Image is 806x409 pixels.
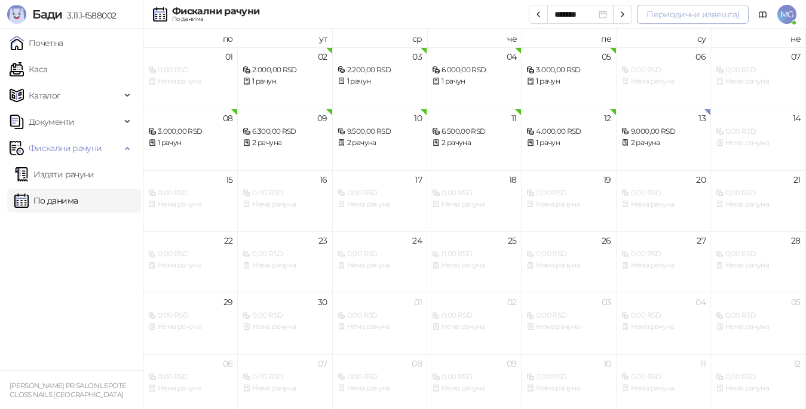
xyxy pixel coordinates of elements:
div: 2.000,00 RSD [243,64,327,76]
div: Нема рачуна [432,199,516,210]
td: 2025-10-03 [522,293,616,354]
td: 2025-09-05 [522,47,616,109]
div: Нема рачуна [526,321,611,333]
td: 2025-09-03 [333,47,427,109]
th: че [427,29,522,47]
div: 2.200,00 RSD [338,64,422,76]
div: 0,00 RSD [243,371,327,383]
td: 2025-09-12 [522,109,616,170]
div: 3.000,00 RSD [526,64,611,76]
div: 2 рачуна [621,137,706,149]
div: 07 [791,53,801,61]
th: по [143,29,238,47]
img: Logo [7,5,26,24]
div: 0,00 RSD [243,248,327,260]
div: 29 [223,298,233,306]
div: Нема рачуна [148,199,232,210]
div: 0,00 RSD [148,248,232,260]
div: 09 [317,114,327,122]
div: Нема рачуна [526,383,611,394]
div: 06 [695,53,706,61]
td: 2025-09-20 [617,170,711,232]
div: 0,00 RSD [621,371,706,383]
div: Нема рачуна [338,199,422,210]
td: 2025-10-04 [617,293,711,354]
div: Нема рачуна [243,383,327,394]
div: Нема рачуна [716,383,800,394]
td: 2025-09-27 [617,231,711,293]
td: 2025-10-05 [711,293,805,354]
div: 0,00 RSD [526,371,611,383]
div: 16 [320,176,327,184]
div: 0,00 RSD [432,371,516,383]
div: Нема рачуна [148,260,232,271]
button: Периодични извештај [637,5,749,24]
div: 2 рачуна [243,137,327,149]
div: 0,00 RSD [243,187,327,199]
div: 25 [508,236,517,245]
a: Документација [753,5,773,24]
td: 2025-09-08 [143,109,238,170]
div: 18 [509,176,517,184]
td: 2025-09-21 [711,170,805,232]
a: Издати рачуни [14,162,94,186]
div: 08 [223,114,233,122]
th: не [711,29,805,47]
div: 2 рачуна [432,137,516,149]
td: 2025-10-02 [427,293,522,354]
div: 10 [603,359,611,368]
div: 0,00 RSD [526,310,611,321]
td: 2025-09-22 [143,231,238,293]
div: 01 [414,298,422,306]
small: [PERSON_NAME] PR SALON LEPOTE GLOSS NAILS [GEOGRAPHIC_DATA] [10,382,126,399]
div: 0,00 RSD [148,310,232,321]
div: 0,00 RSD [432,310,516,321]
td: 2025-09-07 [711,47,805,109]
div: 13 [698,114,706,122]
div: 20 [696,176,706,184]
div: 6.300,00 RSD [243,126,327,137]
span: Бади [32,7,62,21]
div: 0,00 RSD [148,64,232,76]
div: Нема рачуна [148,76,232,87]
div: Нема рачуна [716,321,800,333]
div: 28 [791,236,801,245]
div: 03 [602,298,611,306]
div: 1 рачун [526,76,611,87]
div: 12 [604,114,611,122]
div: 0,00 RSD [526,187,611,199]
span: 3.11.1-f588002 [62,10,116,21]
div: 0,00 RSD [621,310,706,321]
div: 22 [224,236,233,245]
div: 0,00 RSD [432,248,516,260]
div: 1 рачун [338,76,422,87]
td: 2025-09-17 [333,170,427,232]
div: 6.500,00 RSD [432,126,516,137]
div: 17 [415,176,422,184]
div: 1 рачун [432,76,516,87]
div: 24 [412,236,422,245]
div: 3.000,00 RSD [148,126,232,137]
th: су [617,29,711,47]
td: 2025-09-19 [522,170,616,232]
div: 10 [414,114,422,122]
div: Нема рачуна [243,260,327,271]
div: 03 [412,53,422,61]
div: Нема рачуна [716,76,800,87]
td: 2025-09-30 [238,293,332,354]
td: 2025-09-23 [238,231,332,293]
span: Каталог [29,84,61,107]
div: 1 рачун [526,137,611,149]
div: 0,00 RSD [243,310,327,321]
a: Каса [10,57,47,81]
div: Нема рачуна [432,383,516,394]
div: 1 рачун [243,76,327,87]
div: 11 [511,114,517,122]
div: 0,00 RSD [716,126,800,137]
div: 0,00 RSD [716,248,800,260]
div: 2 рачуна [338,137,422,149]
div: 4.000,00 RSD [526,126,611,137]
div: 0,00 RSD [432,187,516,199]
td: 2025-09-10 [333,109,427,170]
div: Нема рачуна [716,137,800,149]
